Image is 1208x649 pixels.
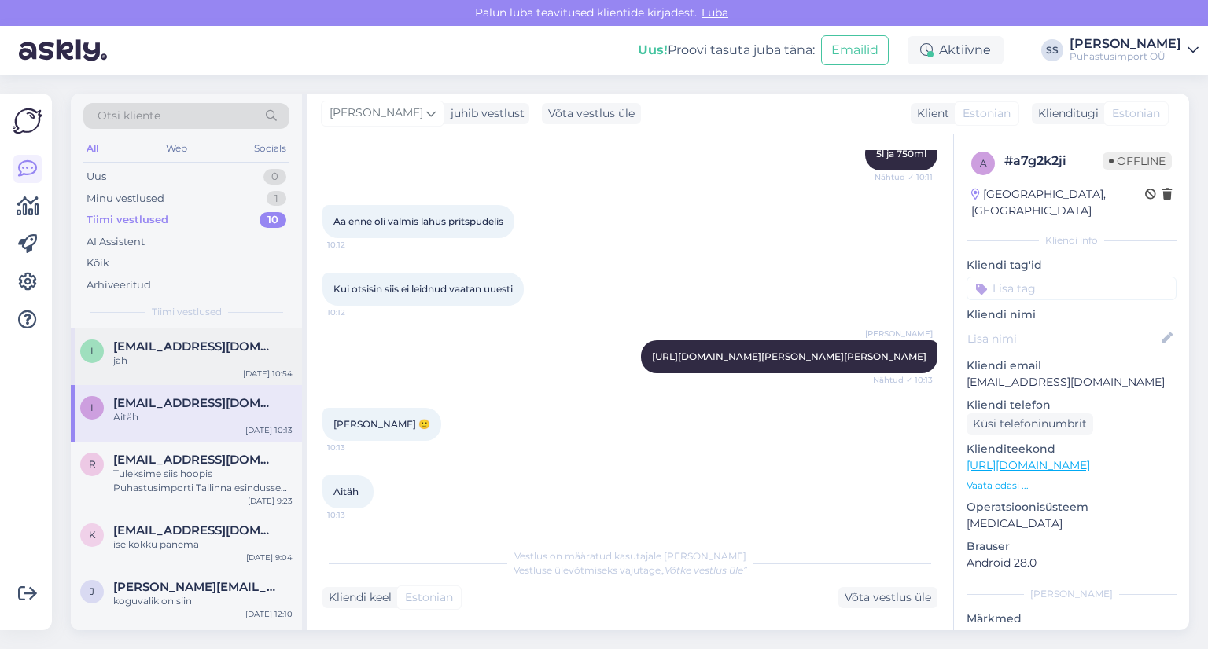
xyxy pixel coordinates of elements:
[1004,152,1103,170] div: # a7g2k2ji
[333,418,430,430] span: [PERSON_NAME] 🙂
[967,413,1093,434] div: Küsi telefoninumbrit
[113,410,293,424] div: Aitäh
[967,330,1158,347] input: Lisa nimi
[967,555,1177,571] p: Android 28.0
[967,515,1177,532] p: [MEDICAL_DATA]
[90,401,94,413] span: I
[514,564,747,576] span: Vestluse ülevõtmiseks vajutage
[87,191,164,207] div: Minu vestlused
[89,458,96,470] span: r
[967,499,1177,515] p: Operatsioonisüsteem
[113,523,277,537] span: kaubad@kinkor.ee
[87,234,145,250] div: AI Assistent
[980,157,987,169] span: a
[967,458,1090,472] a: [URL][DOMAIN_NAME]
[444,105,525,122] div: juhib vestlust
[967,257,1177,273] p: Kliendi tag'id
[245,424,293,436] div: [DATE] 10:13
[263,169,286,185] div: 0
[267,191,286,207] div: 1
[405,589,453,606] span: Estonian
[911,105,949,122] div: Klient
[1070,50,1181,63] div: Puhastusimport OÜ
[333,215,503,227] span: Aa enne oli valmis lahus pritspudelis
[83,138,101,159] div: All
[874,171,933,183] span: Nähtud ✓ 10:11
[697,5,733,20] span: Luba
[876,148,926,159] span: 5l ja 750ml
[327,442,386,453] span: 10:13
[113,339,277,354] span: info@saarevesta.ee
[967,478,1177,493] p: Vaata edasi ...
[542,103,641,124] div: Võta vestlus üle
[1070,38,1181,50] div: [PERSON_NAME]
[967,233,1177,247] div: Kliendi info
[260,212,286,228] div: 10
[967,374,1177,390] p: [EMAIL_ADDRESS][DOMAIN_NAME]
[661,564,747,576] i: „Võtke vestlus üle”
[333,486,359,497] span: Aitäh
[98,108,160,124] span: Otsi kliente
[113,537,293,552] div: ise kokku panema
[865,328,933,339] span: [PERSON_NAME]
[327,509,386,521] span: 10:13
[113,453,277,467] span: riina@vigalattk.ee
[87,255,109,271] div: Kõik
[967,277,1177,300] input: Lisa tag
[90,345,94,357] span: i
[152,305,222,319] span: Tiimi vestlused
[327,239,386,251] span: 10:12
[971,186,1145,219] div: [GEOGRAPHIC_DATA], [GEOGRAPHIC_DATA]
[90,585,94,597] span: j
[967,538,1177,555] p: Brauser
[967,441,1177,457] p: Klienditeekond
[652,350,926,362] a: [URL][DOMAIN_NAME][PERSON_NAME][PERSON_NAME]
[821,35,889,65] button: Emailid
[87,169,106,185] div: Uus
[163,138,190,159] div: Web
[113,396,277,410] span: Info@puhastustaht.ee
[963,105,1011,122] span: Estonian
[638,42,668,57] b: Uus!
[245,608,293,620] div: [DATE] 12:10
[248,495,293,507] div: [DATE] 9:23
[967,357,1177,374] p: Kliendi email
[514,550,746,562] span: Vestlus on määratud kasutajale [PERSON_NAME]
[838,587,937,608] div: Võta vestlus üle
[967,306,1177,323] p: Kliendi nimi
[967,587,1177,601] div: [PERSON_NAME]
[333,283,513,295] span: Kui otsisin siis ei leidnud vaatan uuesti
[113,594,293,608] div: koguvalik on siin
[113,467,293,495] div: Tuleksime siis hoopis Puhastusimporti Tallinna esindusse erinevate tarvikute ja masinatega tutvuma.
[330,104,423,122] span: [PERSON_NAME]
[243,368,293,379] div: [DATE] 10:54
[327,306,386,318] span: 10:12
[1041,39,1063,61] div: SS
[1032,105,1099,122] div: Klienditugi
[113,580,277,594] span: jelena.merzljakova@forus.ee
[89,529,96,541] span: k
[908,36,1004,64] div: Aktiivne
[322,589,392,606] div: Kliendi keel
[113,354,293,368] div: jah
[1070,38,1199,63] a: [PERSON_NAME]Puhastusimport OÜ
[251,138,289,159] div: Socials
[873,374,933,386] span: Nähtud ✓ 10:13
[967,397,1177,413] p: Kliendi telefon
[87,212,168,228] div: Tiimi vestlused
[87,277,151,293] div: Arhiveeritud
[1112,105,1160,122] span: Estonian
[638,41,815,60] div: Proovi tasuta juba täna:
[246,552,293,563] div: [DATE] 9:04
[1103,152,1172,170] span: Offline
[13,106,42,136] img: Askly Logo
[967,610,1177,627] p: Märkmed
